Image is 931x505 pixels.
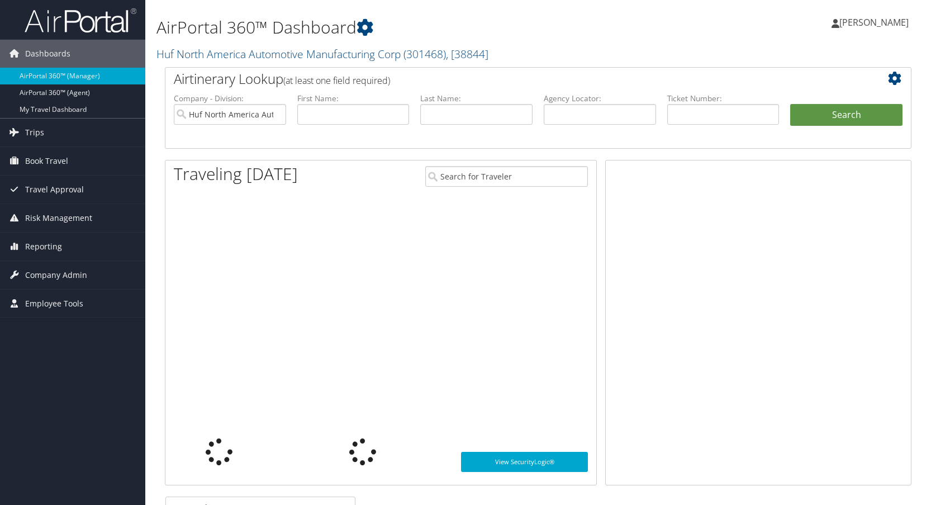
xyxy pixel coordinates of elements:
[25,7,136,34] img: airportal-logo.png
[283,74,390,87] span: (at least one field required)
[446,46,488,62] span: , [ 38844 ]
[174,93,286,104] label: Company - Division:
[297,93,410,104] label: First Name:
[25,40,70,68] span: Dashboards
[156,46,488,62] a: Huf North America Automotive Manufacturing Corp
[832,6,920,39] a: [PERSON_NAME]
[25,290,83,318] span: Employee Tools
[425,166,588,187] input: Search for Traveler
[403,46,446,62] span: ( 301468 )
[667,93,780,104] label: Ticket Number:
[420,93,533,104] label: Last Name:
[461,452,588,472] a: View SecurityLogic®
[25,204,92,232] span: Risk Management
[25,261,87,289] span: Company Admin
[156,16,666,39] h1: AirPortal 360™ Dashboard
[25,119,44,147] span: Trips
[25,147,68,175] span: Book Travel
[174,162,298,186] h1: Traveling [DATE]
[25,176,84,204] span: Travel Approval
[544,93,656,104] label: Agency Locator:
[790,104,902,126] button: Search
[839,16,909,29] span: [PERSON_NAME]
[174,69,840,88] h2: Airtinerary Lookup
[25,233,62,261] span: Reporting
